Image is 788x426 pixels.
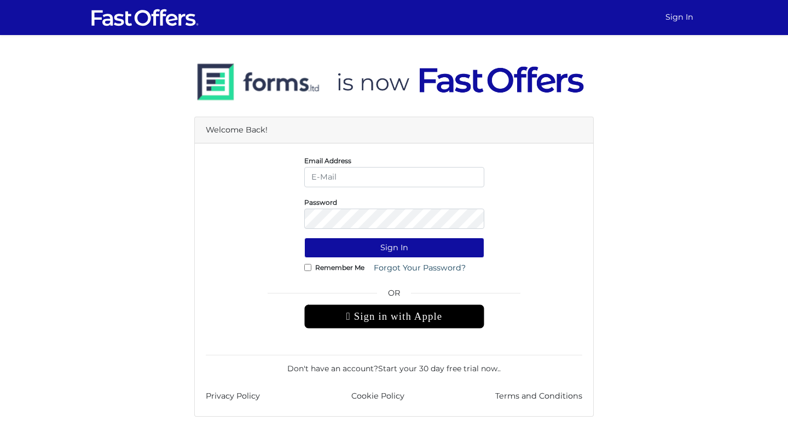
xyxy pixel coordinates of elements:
div: Welcome Back! [195,117,593,143]
button: Sign In [304,238,484,258]
a: Start your 30 day free trial now. [378,364,499,373]
div: Don't have an account? . [206,355,582,375]
label: Email Address [304,159,351,162]
a: Sign In [661,7,698,28]
label: Password [304,201,337,204]
a: Forgot Your Password? [367,258,473,278]
a: Terms and Conditions [495,390,582,402]
label: Remember Me [315,266,364,269]
a: Privacy Policy [206,390,260,402]
div: Sign in with Apple [304,304,484,329]
a: Cookie Policy [351,390,404,402]
input: E-Mail [304,167,484,187]
span: OR [304,287,484,304]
